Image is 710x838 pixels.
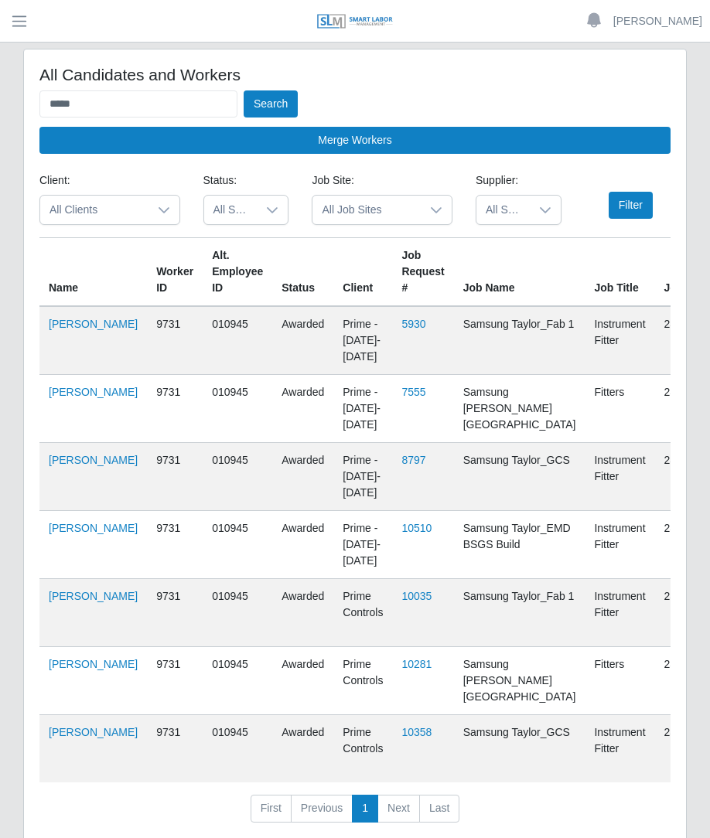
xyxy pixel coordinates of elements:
td: 9731 [147,511,203,579]
a: [PERSON_NAME] [49,454,138,466]
td: 010945 [203,511,272,579]
a: 8797 [401,454,425,466]
button: Merge Workers [39,127,671,154]
a: 10510 [401,522,432,534]
a: [PERSON_NAME] [49,590,138,602]
td: 9731 [147,375,203,443]
td: awarded [272,443,333,511]
td: 9731 [147,306,203,375]
label: Job Site: [312,172,353,189]
td: 010945 [203,647,272,715]
td: Prime - [DATE]-[DATE] [333,443,392,511]
td: 010945 [203,579,272,647]
label: Status: [203,172,237,189]
td: Samsung [PERSON_NAME][GEOGRAPHIC_DATA] [454,647,585,715]
td: Samsung [PERSON_NAME][GEOGRAPHIC_DATA] [454,375,585,443]
th: Worker ID [147,238,203,307]
button: Filter [609,192,653,219]
a: 10358 [401,726,432,738]
a: [PERSON_NAME] [49,522,138,534]
td: awarded [272,579,333,647]
td: Instrument Fitter [585,579,654,647]
a: 10035 [401,590,432,602]
th: Job Name [454,238,585,307]
td: awarded [272,715,333,783]
label: Client: [39,172,70,189]
button: Search [244,90,298,118]
a: [PERSON_NAME] [49,318,138,330]
td: 9731 [147,715,203,783]
th: Client [333,238,392,307]
a: 1 [352,795,378,823]
a: [PERSON_NAME] [49,658,138,670]
td: Fitters [585,647,654,715]
td: Prime Controls [333,579,392,647]
td: Instrument Fitter [585,443,654,511]
td: 9731 [147,579,203,647]
td: 010945 [203,306,272,375]
td: Samsung Taylor_Fab 1 [454,306,585,375]
td: Prime - [DATE]-[DATE] [333,375,392,443]
span: All Job Sites [312,196,421,224]
a: 10281 [401,658,432,670]
td: Prime Controls [333,715,392,783]
td: 010945 [203,715,272,783]
td: 010945 [203,443,272,511]
td: Samsung Taylor_EMD BSGS Build [454,511,585,579]
th: Alt. Employee ID [203,238,272,307]
a: 5930 [401,318,425,330]
a: 7555 [401,386,425,398]
span: All Statuses [204,196,258,224]
h4: All Candidates and Workers [39,65,671,84]
span: All Suppliers [476,196,530,224]
td: awarded [272,511,333,579]
td: Samsung Taylor_GCS [454,715,585,783]
a: [PERSON_NAME] [49,726,138,738]
td: awarded [272,306,333,375]
td: Instrument Fitter [585,715,654,783]
td: Prime Controls [333,647,392,715]
td: Prime - [DATE]-[DATE] [333,306,392,375]
td: Instrument Fitter [585,511,654,579]
a: [PERSON_NAME] [49,386,138,398]
th: Status [272,238,333,307]
nav: pagination [39,795,671,835]
td: Samsung Taylor_Fab 1 [454,579,585,647]
td: 9731 [147,647,203,715]
img: SLM Logo [316,13,394,30]
td: awarded [272,647,333,715]
td: Instrument Fitter [585,306,654,375]
td: Prime - [DATE]-[DATE] [333,511,392,579]
td: 010945 [203,375,272,443]
td: Samsung Taylor_GCS [454,443,585,511]
td: 9731 [147,443,203,511]
th: Job Request # [392,238,453,307]
td: Fitters [585,375,654,443]
th: Job Title [585,238,654,307]
label: Supplier: [476,172,518,189]
a: [PERSON_NAME] [613,13,702,29]
th: Name [39,238,147,307]
td: awarded [272,375,333,443]
span: All Clients [40,196,148,224]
